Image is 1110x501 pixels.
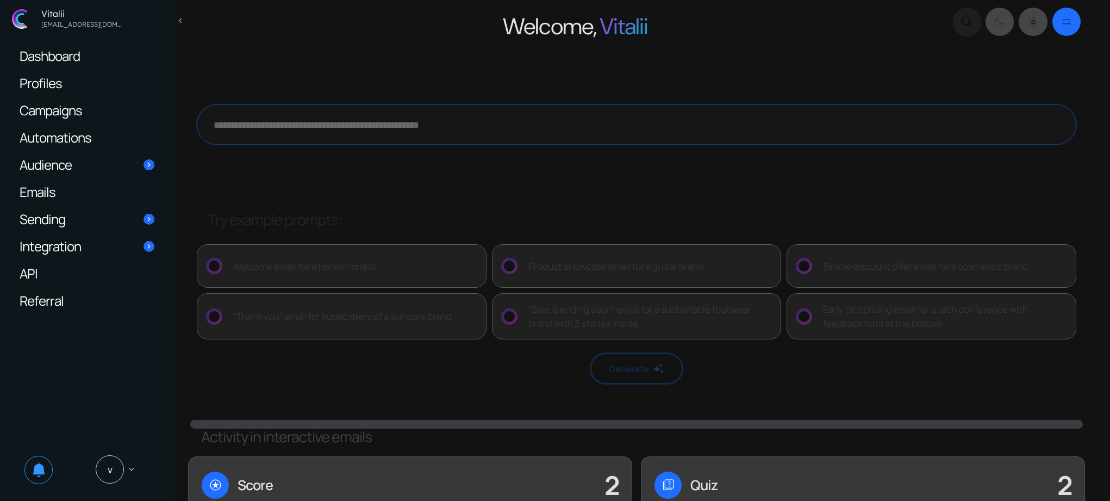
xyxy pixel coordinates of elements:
label: Quiz [690,475,718,496]
a: Sending [9,206,165,232]
a: Dashboard [9,42,165,69]
span: Profiles [20,77,62,89]
span: Campaigns [20,104,82,116]
div: vitalijgladkij@gmail.com [38,18,125,28]
span: Emails [20,186,55,197]
span: Automations [20,132,91,143]
a: V keyboard_arrow_down [85,448,149,491]
span: Integration [20,240,81,252]
div: Vitalii [38,9,125,18]
a: Vitalii [EMAIL_ADDRESS][DOMAIN_NAME] [5,4,170,33]
span: Referral [20,295,64,306]
a: Automations [9,124,165,151]
a: Profiles [9,70,165,96]
span: Dashboard [20,50,80,61]
a: Integration [9,233,165,259]
span: keyboard_arrow_down [127,465,136,474]
label: Score [238,475,273,496]
h3: Activity in interactive emails [195,426,1100,447]
span: quiz [654,472,682,499]
span: V [96,455,124,484]
span: Audience [20,159,72,170]
a: Campaigns [9,97,165,123]
span: Sending [20,213,65,225]
a: Emails [9,178,165,205]
span: Vitalii [600,11,648,41]
span: stars [202,472,229,499]
span: API [20,268,38,279]
a: Audience [9,151,165,178]
a: Referral [9,287,165,314]
span: Welcome, [503,11,596,41]
a: API [9,260,165,287]
div: Dark mode switcher [984,5,1083,38]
